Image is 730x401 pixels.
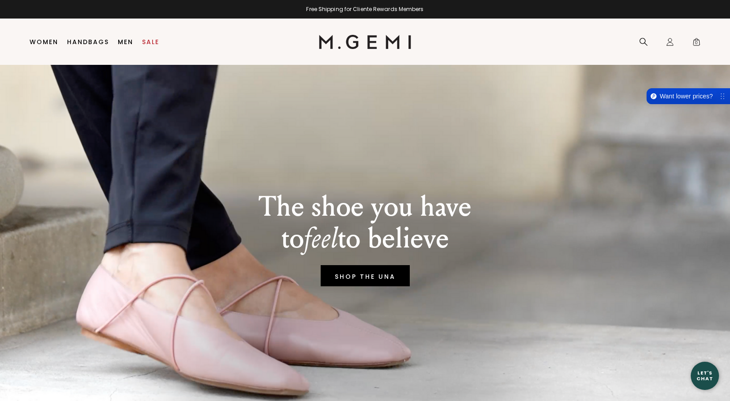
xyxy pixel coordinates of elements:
div: Let's Chat [691,370,719,381]
a: Women [30,38,58,45]
span: 0 [692,39,701,48]
img: M.Gemi [319,35,411,49]
p: The shoe you have [258,191,472,223]
a: SHOP THE UNA [321,265,410,286]
a: Handbags [67,38,109,45]
p: to to believe [258,223,472,255]
em: feel [304,221,338,255]
a: Sale [142,38,159,45]
a: Men [118,38,133,45]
